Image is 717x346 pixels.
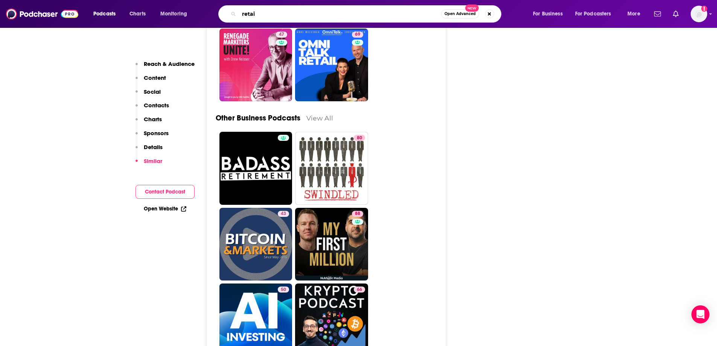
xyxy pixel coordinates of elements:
div: Open Intercom Messenger [691,305,709,323]
button: Similar [135,157,162,171]
button: Charts [135,116,162,130]
span: New [465,5,479,12]
p: Charts [144,116,162,123]
a: 47 [276,32,287,38]
a: 47 [219,29,292,102]
a: 66 [354,287,365,293]
button: Contact Podcast [135,185,195,199]
button: Details [135,143,163,157]
a: 80 [295,132,368,205]
span: Open Advanced [445,12,476,16]
a: 69 [352,32,363,38]
input: Search podcasts, credits, & more... [239,8,441,20]
a: Other Business Podcasts [216,113,300,123]
div: Search podcasts, credits, & more... [225,5,508,23]
p: Social [144,88,161,95]
span: 66 [357,286,362,294]
button: open menu [622,8,650,20]
button: Contacts [135,102,169,116]
span: For Podcasters [575,9,611,19]
button: Open AdvancedNew [441,9,479,18]
a: View All [306,114,333,122]
a: Open Website [144,206,186,212]
span: 69 [355,31,360,38]
a: Charts [125,8,150,20]
button: open menu [570,8,622,20]
a: 43 [219,208,292,281]
button: open menu [528,8,572,20]
button: open menu [88,8,125,20]
a: 43 [278,211,289,217]
button: Reach & Audience [135,60,195,74]
span: Podcasts [93,9,116,19]
span: 43 [281,210,286,218]
button: Sponsors [135,130,169,143]
a: 50 [278,287,289,293]
a: 80 [354,135,365,141]
a: 88 [295,208,368,281]
a: Show notifications dropdown [651,8,664,20]
p: Details [144,143,163,151]
img: User Profile [691,6,707,22]
a: 69 [295,29,368,102]
span: More [627,9,640,19]
span: Monitoring [160,9,187,19]
img: Podchaser - Follow, Share and Rate Podcasts [6,7,78,21]
span: Logged in as amaclellan [691,6,707,22]
button: Show profile menu [691,6,707,22]
span: 50 [281,286,286,294]
button: open menu [155,8,197,20]
p: Similar [144,157,162,165]
span: 80 [357,134,362,142]
p: Reach & Audience [144,60,195,67]
span: 47 [279,31,284,38]
button: Content [135,74,166,88]
p: Content [144,74,166,81]
svg: Add a profile image [701,6,707,12]
span: 88 [355,210,360,218]
a: Show notifications dropdown [670,8,682,20]
span: Charts [129,9,146,19]
a: 88 [352,211,363,217]
p: Sponsors [144,130,169,137]
p: Contacts [144,102,169,109]
button: Social [135,88,161,102]
span: For Business [533,9,563,19]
